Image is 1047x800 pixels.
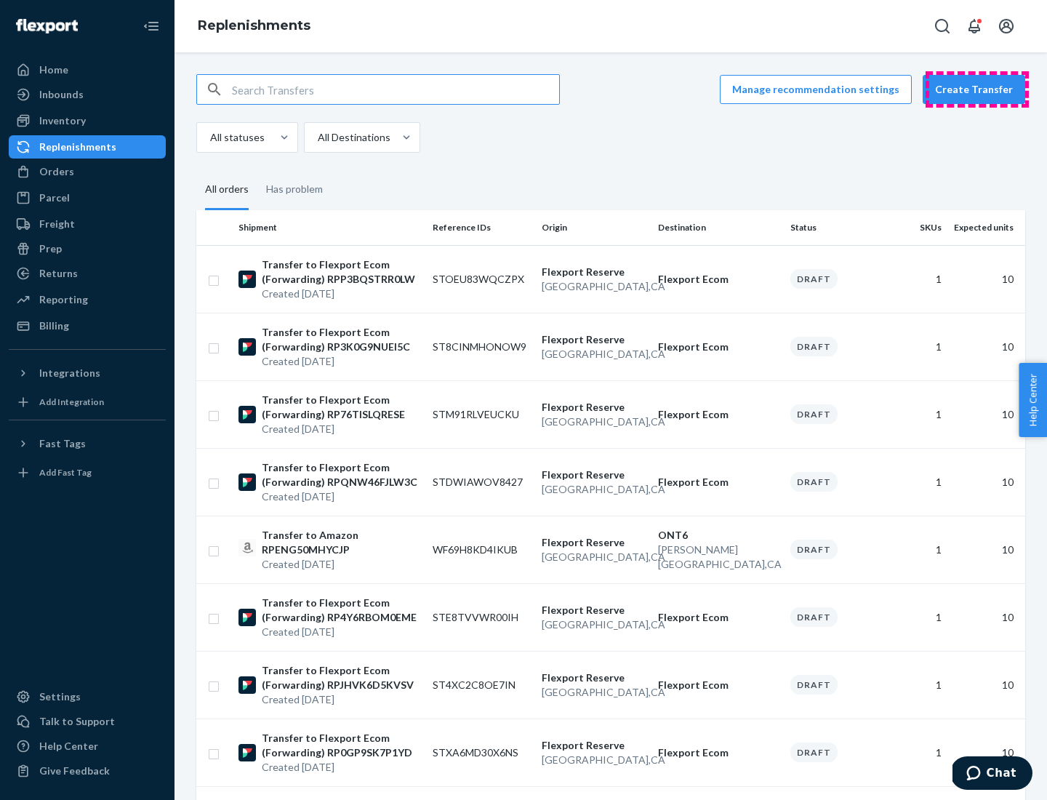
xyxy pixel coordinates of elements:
[427,380,536,448] td: STM91RLVEUCKU
[39,764,110,778] div: Give Feedback
[785,210,894,245] th: Status
[893,380,947,448] td: 1
[427,583,536,651] td: STE8TVVWR00IH
[542,753,646,767] p: [GEOGRAPHIC_DATA] , CA
[652,210,785,245] th: Destination
[893,210,947,245] th: SKUs
[893,516,947,583] td: 1
[266,170,323,208] div: Has problem
[39,689,81,704] div: Settings
[9,314,166,337] a: Billing
[658,528,779,543] p: ONT6
[947,583,1025,651] td: 10
[790,269,838,289] div: Draft
[39,217,75,231] div: Freight
[262,257,421,287] p: Transfer to Flexport Ecom (Forwarding) RPP3BQSTRR0LW
[39,87,84,102] div: Inbounds
[542,400,646,415] p: Flexport Reserve
[427,313,536,380] td: ST8CINMHONOW9
[39,436,86,451] div: Fast Tags
[9,461,166,484] a: Add Fast Tag
[198,17,310,33] a: Replenishments
[9,58,166,81] a: Home
[893,651,947,719] td: 1
[9,109,166,132] a: Inventory
[542,482,646,497] p: [GEOGRAPHIC_DATA] , CA
[720,75,912,104] button: Manage recommendation settings
[262,325,421,354] p: Transfer to Flexport Ecom (Forwarding) RP3K0G9NUEI5C
[427,210,536,245] th: Reference IDs
[9,83,166,106] a: Inbounds
[992,12,1021,41] button: Open account menu
[542,603,646,617] p: Flexport Reserve
[658,745,779,760] p: Flexport Ecom
[262,663,421,692] p: Transfer to Flexport Ecom (Forwarding) RPJHVK6D5KVSV
[542,265,646,279] p: Flexport Reserve
[262,354,421,369] p: Created [DATE]
[542,332,646,347] p: Flexport Reserve
[542,671,646,685] p: Flexport Reserve
[923,75,1025,104] button: Create Transfer
[262,760,421,775] p: Created [DATE]
[893,583,947,651] td: 1
[16,19,78,33] img: Flexport logo
[9,237,166,260] a: Prep
[9,212,166,236] a: Freight
[658,407,779,422] p: Flexport Ecom
[658,543,779,572] p: [PERSON_NAME][GEOGRAPHIC_DATA] , CA
[262,489,421,504] p: Created [DATE]
[893,313,947,380] td: 1
[39,266,78,281] div: Returns
[947,448,1025,516] td: 10
[947,719,1025,786] td: 10
[427,516,536,583] td: WF69H8KD4IKUB
[262,557,421,572] p: Created [DATE]
[39,396,104,408] div: Add Integration
[658,272,779,287] p: Flexport Ecom
[790,743,838,762] div: Draft
[9,391,166,414] a: Add Integration
[427,651,536,719] td: ST4XC2C8OE7IN
[9,160,166,183] a: Orders
[262,596,421,625] p: Transfer to Flexport Ecom (Forwarding) RP4Y6RBOM0EME
[262,287,421,301] p: Created [DATE]
[790,337,838,356] div: Draft
[9,135,166,159] a: Replenishments
[790,675,838,695] div: Draft
[39,366,100,380] div: Integrations
[262,731,421,760] p: Transfer to Flexport Ecom (Forwarding) RP0GP9SK7P1YD
[947,516,1025,583] td: 10
[39,466,92,479] div: Add Fast Tag
[1019,363,1047,437] button: Help Center
[658,340,779,354] p: Flexport Ecom
[9,759,166,783] button: Give Feedback
[39,113,86,128] div: Inventory
[947,313,1025,380] td: 10
[790,404,838,424] div: Draft
[233,210,427,245] th: Shipment
[9,262,166,285] a: Returns
[9,735,166,758] a: Help Center
[952,756,1032,793] iframe: Opens a widget where you can chat to one of our agents
[536,210,652,245] th: Origin
[542,685,646,700] p: [GEOGRAPHIC_DATA] , CA
[790,472,838,492] div: Draft
[893,719,947,786] td: 1
[210,130,265,145] div: All statuses
[39,241,62,256] div: Prep
[137,12,166,41] button: Close Navigation
[316,130,318,145] input: All Destinations
[39,714,115,729] div: Talk to Support
[39,164,74,179] div: Orders
[9,432,166,455] button: Fast Tags
[9,186,166,209] a: Parcel
[262,625,421,639] p: Created [DATE]
[928,12,957,41] button: Open Search Box
[262,528,421,557] p: Transfer to Amazon RPENG50MHYCJP
[790,540,838,559] div: Draft
[542,279,646,294] p: [GEOGRAPHIC_DATA] , CA
[262,692,421,707] p: Created [DATE]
